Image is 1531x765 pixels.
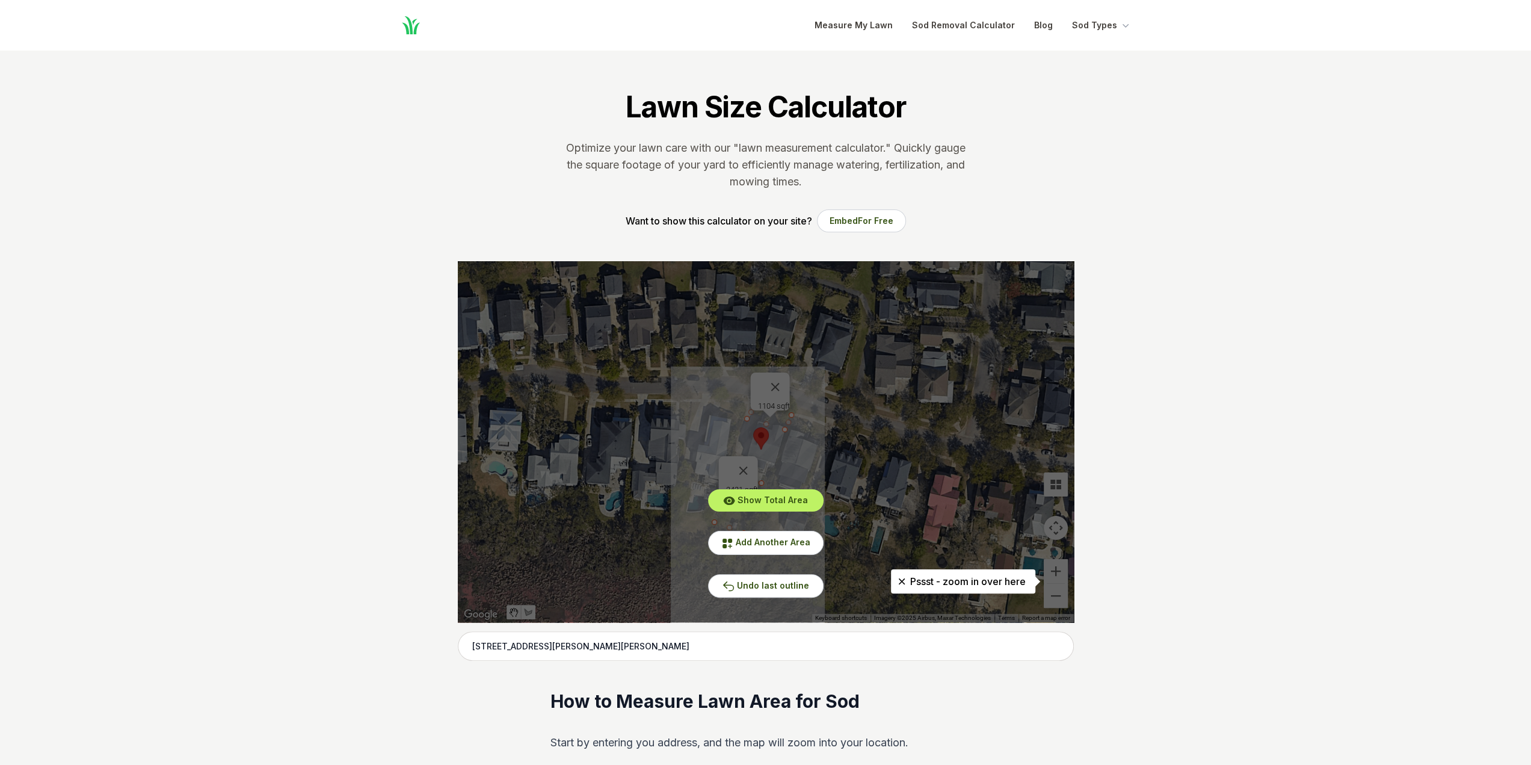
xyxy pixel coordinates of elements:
[901,574,1026,589] p: Pssst - zoom in over here
[708,489,824,512] button: Show Total Area
[1034,18,1053,33] a: Blog
[912,18,1015,33] a: Sod Removal Calculator
[858,215,893,226] span: For Free
[458,631,1074,661] input: Enter your address to get started
[737,580,809,590] span: Undo last outline
[815,18,893,33] a: Measure My Lawn
[708,531,824,554] button: Add Another Area
[817,209,906,232] button: EmbedFor Free
[626,214,812,228] p: Want to show this calculator on your site?
[550,733,981,752] p: Start by entering you address, and the map will zoom into your location.
[550,690,981,714] h2: How to Measure Lawn Area for Sod
[738,495,808,505] span: Show Total Area
[564,140,968,190] p: Optimize your lawn care with our "lawn measurement calculator." Quickly gauge the square footage ...
[625,89,905,125] h1: Lawn Size Calculator
[736,537,810,547] span: Add Another Area
[708,574,824,598] button: Undo last outline
[1072,18,1132,33] button: Sod Types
